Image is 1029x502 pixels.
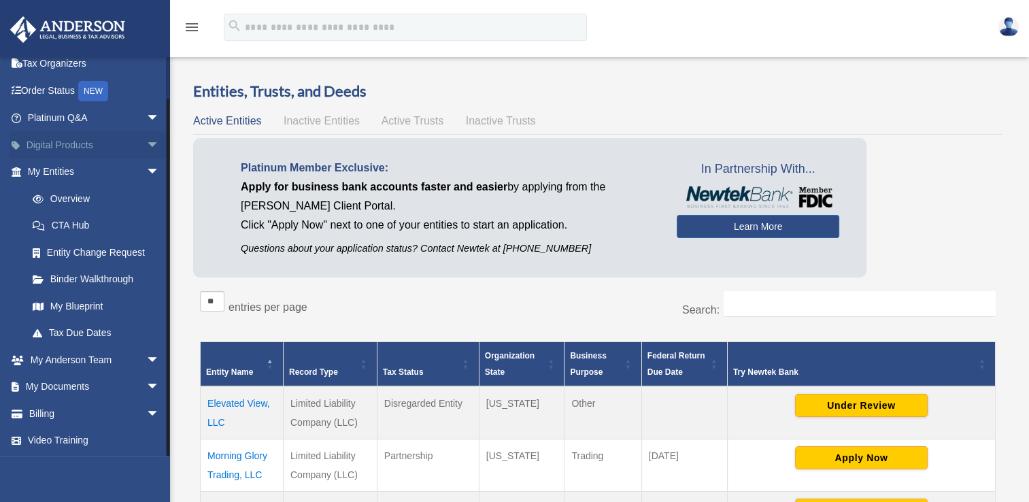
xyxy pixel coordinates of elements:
td: Limited Liability Company (LLC) [283,386,377,439]
a: Tax Organizers [10,50,180,78]
span: Business Purpose [570,351,606,377]
span: Inactive Entities [284,115,360,127]
a: My Entitiesarrow_drop_down [10,158,173,186]
th: Business Purpose: Activate to sort [564,341,641,386]
td: Trading [564,439,641,491]
th: Tax Status: Activate to sort [377,341,479,386]
th: Federal Return Due Date: Activate to sort [641,341,727,386]
td: Disregarded Entity [377,386,479,439]
img: Anderson Advisors Platinum Portal [6,16,129,43]
button: Apply Now [795,446,928,469]
a: Learn More [677,215,839,238]
span: arrow_drop_down [146,158,173,186]
a: Video Training [10,427,180,454]
h3: Entities, Trusts, and Deeds [193,81,1002,102]
a: Order StatusNEW [10,77,180,105]
div: NEW [78,81,108,101]
span: arrow_drop_down [146,400,173,428]
a: Platinum Q&Aarrow_drop_down [10,105,180,132]
a: Tax Due Dates [19,320,173,347]
img: User Pic [998,17,1019,37]
td: Morning Glory Trading, LLC [201,439,284,491]
p: Questions about your application status? Contact Newtek at [PHONE_NUMBER] [241,240,656,257]
th: Record Type: Activate to sort [283,341,377,386]
a: My Blueprint [19,292,173,320]
span: Active Trusts [382,115,444,127]
td: Partnership [377,439,479,491]
p: by applying from the [PERSON_NAME] Client Portal. [241,178,656,216]
i: menu [184,19,200,35]
span: Federal Return Due Date [647,351,705,377]
a: Entity Change Request [19,239,173,266]
a: CTA Hub [19,212,173,239]
td: [DATE] [641,439,727,491]
div: Try Newtek Bank [733,364,975,380]
th: Entity Name: Activate to invert sorting [201,341,284,386]
span: Apply for business bank accounts faster and easier [241,181,507,193]
label: entries per page [229,301,307,313]
a: My Anderson Teamarrow_drop_down [10,346,180,373]
a: Overview [19,185,167,212]
label: Search: [682,304,720,316]
span: Record Type [289,367,338,377]
a: Digital Productsarrow_drop_down [10,131,180,158]
span: Organization State [485,351,535,377]
a: menu [184,24,200,35]
a: Binder Walkthrough [19,266,173,293]
p: Platinum Member Exclusive: [241,158,656,178]
span: arrow_drop_down [146,105,173,133]
span: Entity Name [206,367,253,377]
i: search [227,18,242,33]
img: NewtekBankLogoSM.png [684,186,832,208]
th: Try Newtek Bank : Activate to sort [727,341,995,386]
p: Click "Apply Now" next to one of your entities to start an application. [241,216,656,235]
span: arrow_drop_down [146,373,173,401]
td: Elevated View, LLC [201,386,284,439]
a: Billingarrow_drop_down [10,400,180,427]
span: arrow_drop_down [146,131,173,159]
td: Other [564,386,641,439]
span: arrow_drop_down [146,346,173,374]
td: [US_STATE] [479,439,564,491]
a: My Documentsarrow_drop_down [10,373,180,401]
td: [US_STATE] [479,386,564,439]
span: Active Entities [193,115,261,127]
span: Tax Status [383,367,424,377]
span: Inactive Trusts [466,115,536,127]
td: Limited Liability Company (LLC) [283,439,377,491]
span: In Partnership With... [677,158,839,180]
th: Organization State: Activate to sort [479,341,564,386]
button: Under Review [795,394,928,417]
